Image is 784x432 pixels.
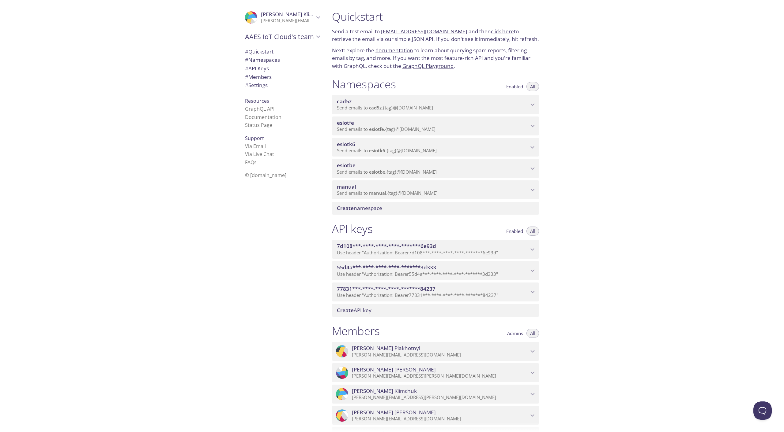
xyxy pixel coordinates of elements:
div: Alex Plakhotnyi [332,342,539,361]
span: Create [337,307,354,314]
button: Admins [503,329,527,338]
p: [PERSON_NAME][EMAIL_ADDRESS][DOMAIN_NAME] [352,352,529,358]
div: cad5z namespace [332,95,539,114]
span: cad5z [337,98,352,105]
div: Bartosz Kosowski [332,363,539,382]
span: esiotk6 [369,147,385,153]
div: esiotk6 namespace [332,138,539,157]
span: API key [337,307,371,314]
h1: Namespaces [332,77,396,91]
a: GraphQL API [245,105,274,112]
div: Igor Klimchuk [240,7,325,28]
div: AAES IoT Cloud's team [240,29,325,45]
p: Send a test email to and then to retrieve the email via our simple JSON API. If you don't see it ... [332,28,539,43]
span: API Keys [245,65,269,72]
div: esiotfe namespace [332,116,539,135]
span: Settings [245,82,268,89]
span: Support [245,135,264,142]
span: [PERSON_NAME] [PERSON_NAME] [352,409,436,416]
span: esiotfe [369,126,384,132]
div: API Keys [240,64,325,73]
a: Via Live Chat [245,151,274,157]
div: Create namespace [332,202,539,215]
div: Members [240,73,325,81]
div: manual namespace [332,180,539,199]
span: manual [337,183,356,190]
span: Create [337,205,354,212]
div: Team Settings [240,81,325,90]
p: Next: explore the to learn about querying spam reports, filtering emails by tag, and more. If you... [332,46,539,70]
button: All [526,329,539,338]
p: [PERSON_NAME][EMAIL_ADDRESS][DOMAIN_NAME] [352,416,529,422]
span: esiotbe [337,162,356,169]
span: manual [369,190,386,196]
button: All [526,82,539,91]
a: Documentation [245,114,281,120]
span: Resources [245,98,269,104]
span: Namespaces [245,56,280,63]
div: Igor Klimchuk [332,385,539,404]
a: documentation [375,47,413,54]
span: [PERSON_NAME] Plakhotnyi [352,345,420,352]
p: [PERSON_NAME][EMAIL_ADDRESS][PERSON_NAME][DOMAIN_NAME] [352,373,529,379]
span: Send emails to . {tag} @[DOMAIN_NAME] [337,147,437,153]
span: # [245,56,248,63]
h1: API keys [332,222,373,236]
div: esiotbe namespace [332,159,539,178]
span: Quickstart [245,48,273,55]
span: Send emails to . {tag} @[DOMAIN_NAME] [337,169,437,175]
div: Create API Key [332,304,539,317]
div: Slawomir Daleszynski [332,406,539,425]
span: esiotbe [369,169,385,175]
span: [PERSON_NAME] Klimchuk [352,388,417,394]
span: # [245,48,248,55]
span: # [245,65,248,72]
span: cad5z [369,105,382,111]
span: [PERSON_NAME] Klimchuk [261,11,326,18]
a: [EMAIL_ADDRESS][DOMAIN_NAME] [381,28,467,35]
span: s [254,159,257,166]
span: # [245,82,248,89]
a: click here [491,28,514,35]
span: Send emails to . {tag} @[DOMAIN_NAME] [337,105,433,111]
p: [PERSON_NAME][EMAIL_ADDRESS][PERSON_NAME][DOMAIN_NAME] [261,18,314,24]
a: GraphQL Playground [402,62,454,69]
button: Enabled [503,227,527,236]
span: AAES IoT Cloud's team [245,32,314,41]
span: © [DOMAIN_NAME] [245,172,286,179]
button: Enabled [503,82,527,91]
span: Members [245,73,272,80]
a: Via Email [245,143,266,150]
h1: Quickstart [332,10,539,24]
a: Status Page [245,122,272,128]
span: # [245,73,248,80]
span: Send emails to . {tag} @[DOMAIN_NAME] [337,126,435,132]
span: namespace [337,205,382,212]
p: [PERSON_NAME][EMAIL_ADDRESS][PERSON_NAME][DOMAIN_NAME] [352,394,529,401]
span: esiotk6 [337,141,355,148]
button: All [526,227,539,236]
div: Namespaces [240,56,325,64]
span: esiotfe [337,119,354,126]
iframe: Help Scout Beacon - Open [753,401,772,420]
span: [PERSON_NAME] [PERSON_NAME] [352,366,436,373]
div: Quickstart [240,47,325,56]
h1: Members [332,324,380,338]
a: FAQ [245,159,257,166]
span: Send emails to . {tag} @[DOMAIN_NAME] [337,190,438,196]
